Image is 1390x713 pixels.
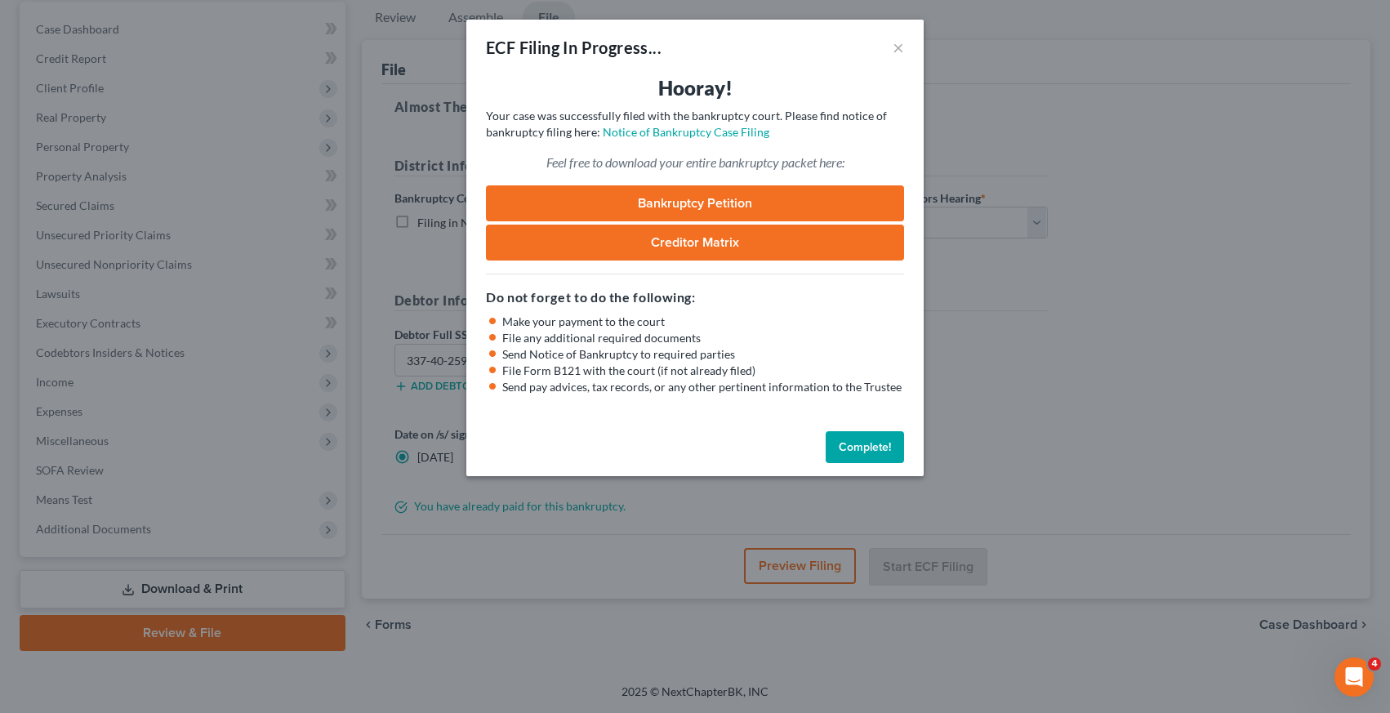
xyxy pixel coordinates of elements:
iframe: Intercom live chat [1334,657,1374,697]
h5: Do not forget to do the following: [486,287,904,307]
button: × [893,38,904,57]
h3: Hooray! [486,75,904,101]
li: File Form B121 with the court (if not already filed) [502,363,904,379]
a: Creditor Matrix [486,225,904,261]
li: Make your payment to the court [502,314,904,330]
div: ECF Filing In Progress... [486,36,662,59]
li: Send pay advices, tax records, or any other pertinent information to the Trustee [502,379,904,395]
span: Your case was successfully filed with the bankruptcy court. Please find notice of bankruptcy fili... [486,109,887,139]
span: 4 [1368,657,1381,671]
a: Notice of Bankruptcy Case Filing [603,125,769,139]
li: Send Notice of Bankruptcy to required parties [502,346,904,363]
p: Feel free to download your entire bankruptcy packet here: [486,154,904,172]
button: Complete! [826,431,904,464]
a: Bankruptcy Petition [486,185,904,221]
li: File any additional required documents [502,330,904,346]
